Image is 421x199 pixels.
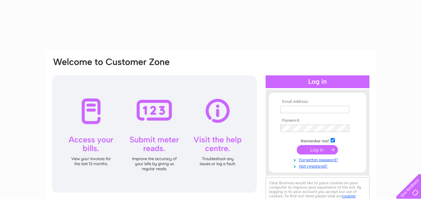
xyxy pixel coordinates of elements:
[279,99,356,104] th: Email Address:
[279,118,356,123] th: Password:
[279,137,356,144] td: Remember me?
[280,156,356,162] a: Forgotten password?
[297,145,338,154] input: Submit
[280,162,356,169] a: Not registered?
